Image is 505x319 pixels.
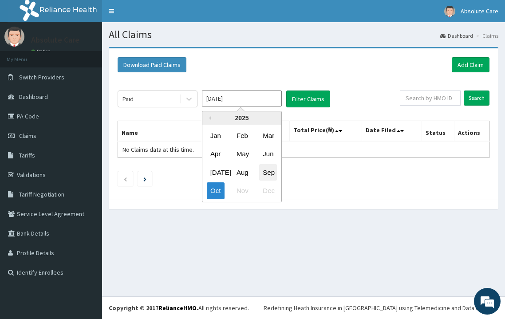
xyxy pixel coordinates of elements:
[207,164,225,181] div: Choose July 2025
[123,175,127,183] a: Previous page
[143,175,146,183] a: Next page
[118,121,212,142] th: Name
[474,32,498,39] li: Claims
[464,91,489,106] input: Search
[207,127,225,144] div: Choose January 2025
[422,121,454,142] th: Status
[264,303,498,312] div: Redefining Heath Insurance in [GEOGRAPHIC_DATA] using Telemedicine and Data Science!
[4,27,24,47] img: User Image
[31,48,52,55] a: Online
[19,93,48,101] span: Dashboard
[440,32,473,39] a: Dashboard
[202,91,282,106] input: Select Month and Year
[454,121,489,142] th: Actions
[122,95,134,103] div: Paid
[207,116,211,120] button: Previous Year
[31,36,79,44] p: Absolute Care
[16,44,36,67] img: d_794563401_company_1708531726252_794563401
[461,7,498,15] span: Absolute Care
[4,219,169,250] textarea: Type your message and hit 'Enter'
[207,146,225,162] div: Choose April 2025
[233,164,251,181] div: Choose August 2025
[259,127,277,144] div: Choose March 2025
[158,304,197,312] a: RelianceHMO
[19,190,64,198] span: Tariff Negotiation
[202,111,281,125] div: 2025
[46,50,149,61] div: Chat with us now
[19,73,64,81] span: Switch Providers
[233,127,251,144] div: Choose February 2025
[109,29,498,40] h1: All Claims
[19,151,35,159] span: Tariffs
[259,146,277,162] div: Choose June 2025
[286,91,330,107] button: Filter Claims
[362,121,422,142] th: Date Filed
[452,57,489,72] a: Add Claim
[102,296,505,319] footer: All rights reserved.
[146,4,167,26] div: Minimize live chat window
[202,126,281,200] div: month 2025-10
[19,132,36,140] span: Claims
[400,91,461,106] input: Search by HMO ID
[51,100,122,190] span: We're online!
[118,57,186,72] button: Download Paid Claims
[122,146,194,154] span: No Claims data at this time.
[233,146,251,162] div: Choose May 2025
[259,164,277,181] div: Choose September 2025
[444,6,455,17] img: User Image
[109,304,198,312] strong: Copyright © 2017 .
[207,183,225,199] div: Choose October 2025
